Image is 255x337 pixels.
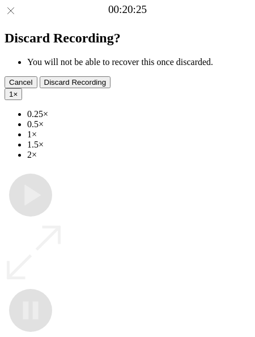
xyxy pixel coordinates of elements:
[5,31,250,46] h2: Discard Recording?
[9,90,13,98] span: 1
[40,76,111,88] button: Discard Recording
[27,119,250,129] li: 0.5×
[5,88,22,100] button: 1×
[27,150,250,160] li: 2×
[5,76,37,88] button: Cancel
[27,140,250,150] li: 1.5×
[27,129,250,140] li: 1×
[27,57,250,67] li: You will not be able to recover this once discarded.
[27,109,250,119] li: 0.25×
[108,3,147,16] a: 00:20:25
